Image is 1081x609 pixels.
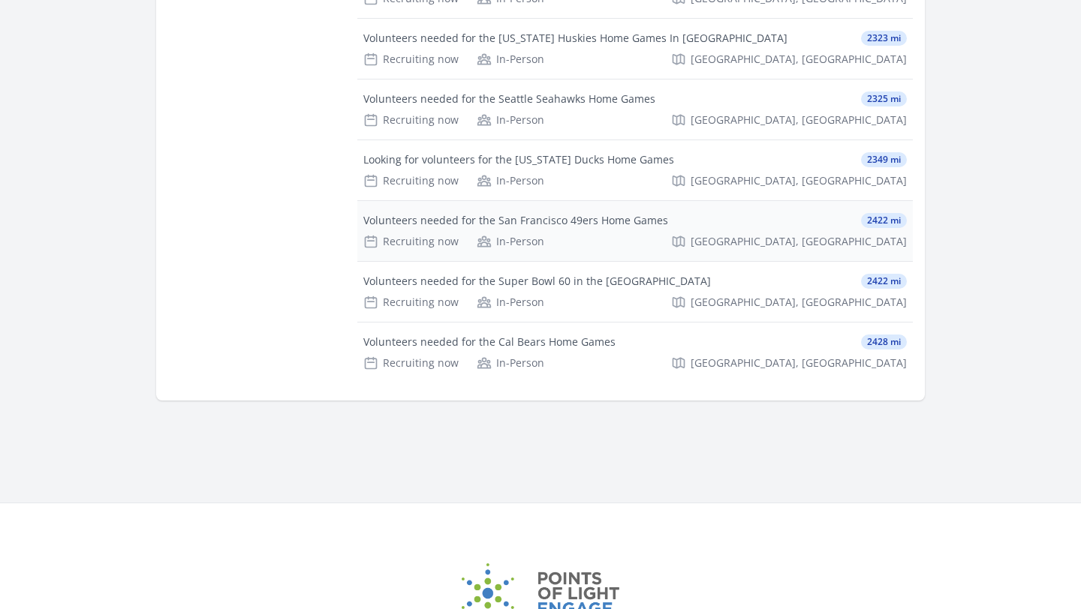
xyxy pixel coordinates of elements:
[357,79,913,139] a: Volunteers needed for the Seattle Seahawks Home Games 2325 mi Recruiting now In-Person [GEOGRAPHI...
[357,19,913,79] a: Volunteers needed for the [US_STATE] Huskies Home Games In [GEOGRAPHIC_DATA] 2323 mi Recruiting n...
[363,295,459,310] div: Recruiting now
[861,334,907,349] span: 2428 mi
[363,355,459,370] div: Recruiting now
[477,52,544,67] div: In-Person
[363,52,459,67] div: Recruiting now
[363,274,711,289] div: Volunteers needed for the Super Bowl 60 in the [GEOGRAPHIC_DATA]
[363,152,674,167] div: Looking for volunteers for the [US_STATE] Ducks Home Games
[861,213,907,228] span: 2422 mi
[363,91,655,106] div: Volunteers needed for the Seattle Seahawks Home Games
[691,52,907,67] span: [GEOGRAPHIC_DATA], [GEOGRAPHIC_DATA]
[363,112,459,127] div: Recruiting now
[363,31,787,46] div: Volunteers needed for the [US_STATE] Huskies Home Games In [GEOGRAPHIC_DATA]
[363,213,668,228] div: Volunteers needed for the San Francisco 49ers Home Games
[363,334,616,349] div: Volunteers needed for the Cal Bears Home Games
[861,31,907,46] span: 2323 mi
[691,112,907,127] span: [GEOGRAPHIC_DATA], [GEOGRAPHIC_DATA]
[357,322,913,382] a: Volunteers needed for the Cal Bears Home Games 2428 mi Recruiting now In-Person [GEOGRAPHIC_DATA]...
[691,355,907,370] span: [GEOGRAPHIC_DATA], [GEOGRAPHIC_DATA]
[477,112,544,127] div: In-Person
[691,295,907,310] span: [GEOGRAPHIC_DATA], [GEOGRAPHIC_DATA]
[357,262,913,322] a: Volunteers needed for the Super Bowl 60 in the [GEOGRAPHIC_DATA] 2422 mi Recruiting now In-Person...
[691,234,907,249] span: [GEOGRAPHIC_DATA], [GEOGRAPHIC_DATA]
[861,152,907,167] span: 2349 mi
[691,173,907,188] span: [GEOGRAPHIC_DATA], [GEOGRAPHIC_DATA]
[477,295,544,310] div: In-Person
[861,91,907,106] span: 2325 mi
[861,274,907,289] span: 2422 mi
[477,234,544,249] div: In-Person
[477,173,544,188] div: In-Person
[363,234,459,249] div: Recruiting now
[477,355,544,370] div: In-Person
[357,201,913,261] a: Volunteers needed for the San Francisco 49ers Home Games 2422 mi Recruiting now In-Person [GEOGRA...
[357,140,913,200] a: Looking for volunteers for the [US_STATE] Ducks Home Games 2349 mi Recruiting now In-Person [GEOG...
[363,173,459,188] div: Recruiting now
